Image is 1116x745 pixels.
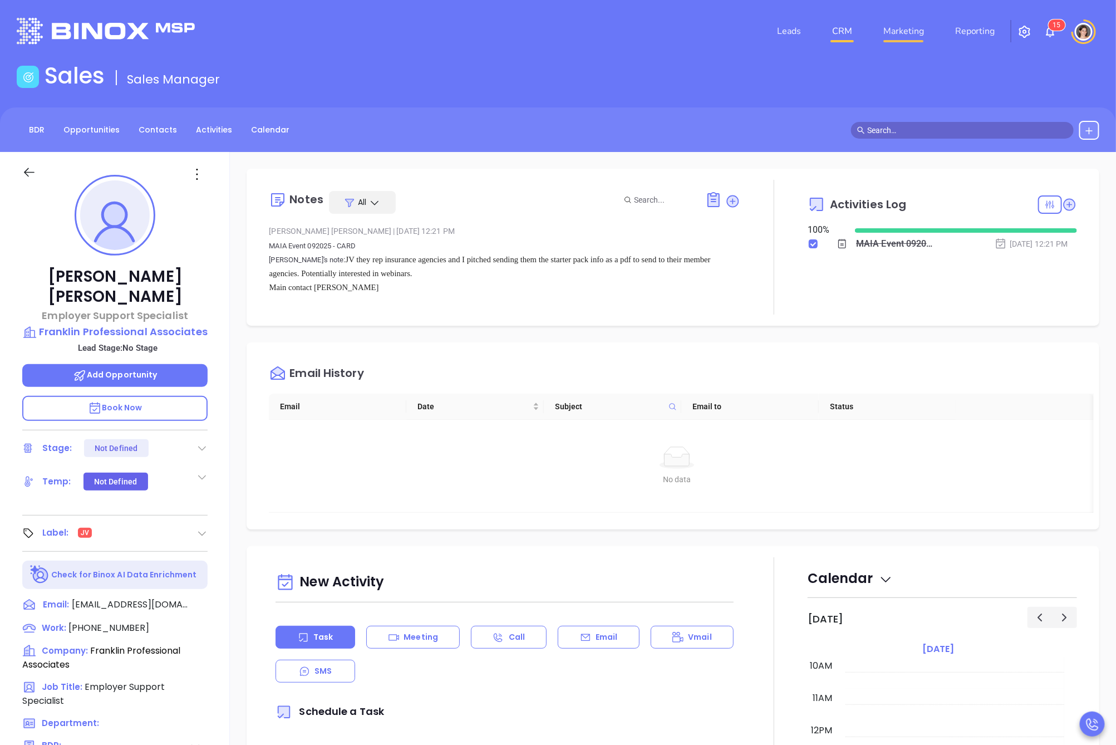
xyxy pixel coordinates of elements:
[509,631,525,643] p: Call
[809,724,834,737] div: 12pm
[22,267,208,307] p: [PERSON_NAME] [PERSON_NAME]
[22,324,208,340] a: Franklin Professional Associates
[681,394,819,420] th: Email to
[1052,607,1077,628] button: Next day
[314,665,332,677] p: SMS
[22,644,180,671] span: Franklin Professional Associates
[88,402,142,413] span: Book Now
[30,565,50,585] img: Ai-Enrich-DaqCidB-.svg
[951,20,1000,42] a: Reporting
[808,223,842,237] div: 100 %
[42,645,88,656] span: Company:
[45,62,105,89] h1: Sales
[95,439,137,457] div: Not Defined
[42,440,72,457] div: Stage:
[406,394,544,420] th: Date
[73,369,158,380] span: Add Opportunity
[634,194,693,206] input: Search...
[42,717,99,729] span: Department:
[1018,25,1031,38] img: iconSetting
[72,598,189,611] span: [EMAIL_ADDRESS][DOMAIN_NAME]
[1044,25,1057,38] img: iconNotification
[596,631,618,643] p: Email
[830,199,906,210] span: Activities Log
[819,394,956,420] th: Status
[22,680,165,707] span: Employer Support Specialist
[1053,21,1057,29] span: 1
[688,631,712,643] p: Vmail
[17,18,195,44] img: logo
[269,394,406,420] th: Email
[269,223,740,239] div: [PERSON_NAME] [PERSON_NAME] [DATE] 12:21 PM
[289,194,323,205] div: Notes
[94,473,137,491] div: Not Defined
[808,569,893,587] span: Calendar
[269,255,712,292] span: JV they rep insurance agencies and I pitched sending them the starter pack info as a pdf to send ...
[43,598,69,612] span: Email:
[879,20,928,42] a: Marketing
[857,126,865,134] span: search
[773,20,805,42] a: Leads
[127,71,220,88] span: Sales Manager
[920,641,956,657] a: [DATE]
[132,121,184,139] a: Contacts
[856,236,936,252] div: MAIA Event 092025 - CARDMegan's note:&nbsp;JV they rep insurance agencies and I pitched sending t...
[80,180,150,250] img: profile-user
[269,242,355,250] span: MAIA Event 092025 - CARD
[42,681,82,693] span: Job Title:
[282,473,1071,486] div: No data
[1027,607,1053,628] button: Previous day
[244,121,296,139] a: Calendar
[417,400,530,413] span: Date
[68,621,149,634] span: [PHONE_NUMBER]
[42,525,69,541] div: Label:
[1057,21,1061,29] span: 5
[867,124,1068,136] input: Search…
[404,631,438,643] p: Meeting
[189,121,239,139] a: Activities
[28,341,208,355] p: Lead Stage: No Stage
[276,568,734,597] div: New Activity
[276,704,384,718] span: Schedule a Task
[393,227,395,236] span: |
[1049,19,1065,31] sup: 15
[51,569,196,581] p: Check for Binox AI Data Enrichment
[289,367,363,383] div: Email History
[555,400,664,413] span: Subject
[810,692,834,705] div: 11am
[995,238,1068,250] div: [DATE] 12:21 PM
[42,473,71,490] div: Temp:
[313,631,333,643] p: Task
[22,121,51,139] a: BDR
[22,308,208,323] p: Employer Support Specialist
[81,527,89,539] span: JV
[808,659,834,673] div: 10am
[269,256,345,264] span: [PERSON_NAME]'s note:
[808,613,843,625] h2: [DATE]
[1075,23,1093,41] img: user
[828,20,857,42] a: CRM
[42,622,66,634] span: Work :
[358,197,366,208] span: All
[57,121,126,139] a: Opportunities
